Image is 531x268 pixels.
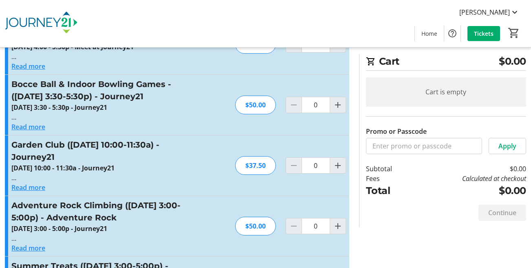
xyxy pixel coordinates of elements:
[474,29,494,38] span: Tickets
[366,174,412,183] td: Fees
[507,26,521,40] button: Cart
[5,3,77,44] img: Journey21's Logo
[11,243,45,253] button: Read more
[235,96,276,114] div: $50.00
[366,77,526,107] div: Cart is empty
[412,183,526,198] td: $0.00
[302,218,330,234] input: Adventure Rock Climbing (August 17 - 3:00-5:00p) - Adventure Rock Quantity
[11,183,45,192] button: Read more
[11,122,45,132] button: Read more
[235,217,276,235] div: $50.00
[11,224,107,233] strong: [DATE] 3:00 - 5:00p - Journey21
[467,26,500,41] a: Tickets
[330,97,346,113] button: Increment by one
[366,164,412,174] td: Subtotal
[11,139,189,163] h3: Garden Club ([DATE] 10:00-11:30a) - Journey21
[330,158,346,173] button: Increment by one
[330,218,346,234] button: Increment by one
[366,138,482,154] input: Enter promo or passcode
[11,163,115,172] strong: [DATE] 10:00 - 11:30a - Journey21
[498,141,516,151] span: Apply
[11,61,45,71] button: Read more
[302,157,330,174] input: Garden Club (August 16 - 10:00-11:30a) - Journey21 Quantity
[489,138,526,154] button: Apply
[459,7,510,17] span: [PERSON_NAME]
[412,174,526,183] td: Calculated at checkout
[11,78,189,102] h3: Bocce Ball & Indoor Bowling Games - ([DATE] 3:30-5:30p) - Journey21
[11,199,189,224] h3: Adventure Rock Climbing ([DATE] 3:00-5:00p) - Adventure Rock
[453,6,526,19] button: [PERSON_NAME]
[499,54,526,69] span: $0.00
[444,25,460,41] button: Help
[412,164,526,174] td: $0.00
[366,126,427,136] label: Promo or Passcode
[366,54,526,71] h2: Cart
[366,183,412,198] td: Total
[11,103,107,112] strong: [DATE] 3:30 - 5:30p - Journey21
[235,156,276,175] div: $37.50
[302,97,330,113] input: Bocce Ball & Indoor Bowling Games - (August 14 - 3:30-5:30p) - Journey21 Quantity
[421,29,437,38] span: Home
[415,26,444,41] a: Home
